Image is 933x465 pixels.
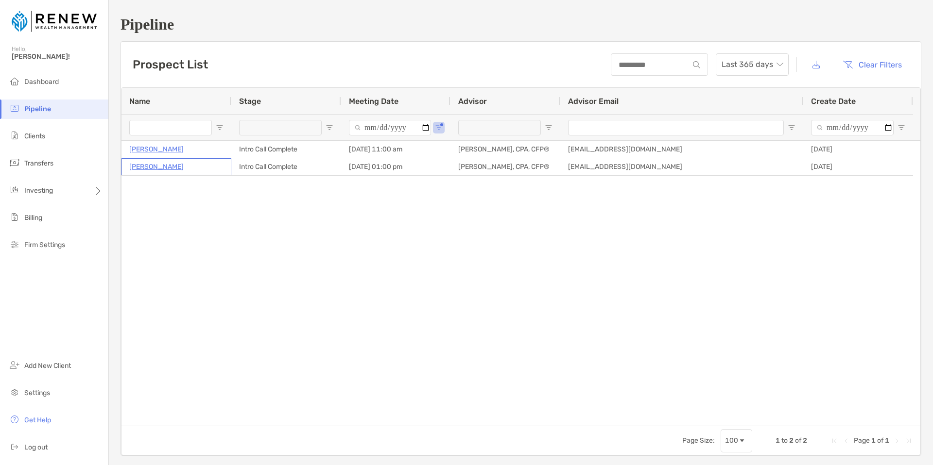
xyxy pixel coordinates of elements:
[24,214,42,222] span: Billing
[830,437,838,445] div: First Page
[721,429,752,452] div: Page Size
[239,97,261,106] span: Stage
[435,124,443,132] button: Open Filter Menu
[216,124,224,132] button: Open Filter Menu
[326,124,333,132] button: Open Filter Menu
[341,141,450,158] div: [DATE] 11:00 am
[129,143,184,155] a: [PERSON_NAME]
[133,58,208,71] h3: Prospect List
[9,157,20,168] img: transfers icon
[885,436,889,445] span: 1
[24,105,51,113] span: Pipeline
[560,158,803,175] div: [EMAIL_ADDRESS][DOMAIN_NAME]
[9,102,20,114] img: pipeline icon
[722,54,783,75] span: Last 365 days
[905,437,913,445] div: Last Page
[854,436,870,445] span: Page
[458,97,487,106] span: Advisor
[121,16,921,33] h1: Pipeline
[693,61,700,68] img: input icon
[231,158,341,175] div: Intro Call Complete
[341,158,450,175] div: [DATE] 01:00 pm
[725,436,738,445] div: 100
[9,184,20,196] img: investing icon
[795,436,801,445] span: of
[545,124,553,132] button: Open Filter Menu
[231,141,341,158] div: Intro Call Complete
[450,158,560,175] div: [PERSON_NAME], CPA, CFP®
[835,54,909,75] button: Clear Filters
[682,436,715,445] div: Page Size:
[9,441,20,452] img: logout icon
[568,97,619,106] span: Advisor Email
[9,359,20,371] img: add_new_client icon
[349,97,398,106] span: Meeting Date
[129,161,184,173] a: [PERSON_NAME]
[568,120,784,135] input: Advisor Email Filter Input
[893,437,901,445] div: Next Page
[9,211,20,223] img: billing icon
[129,97,150,106] span: Name
[803,158,913,175] div: [DATE]
[898,124,905,132] button: Open Filter Menu
[9,238,20,250] img: firm-settings icon
[24,443,48,451] span: Log out
[871,436,876,445] span: 1
[24,186,53,195] span: Investing
[811,120,894,135] input: Create Date Filter Input
[24,241,65,249] span: Firm Settings
[781,436,788,445] span: to
[9,130,20,141] img: clients icon
[788,124,795,132] button: Open Filter Menu
[803,436,807,445] span: 2
[129,120,212,135] input: Name Filter Input
[803,141,913,158] div: [DATE]
[776,436,780,445] span: 1
[24,78,59,86] span: Dashboard
[9,414,20,425] img: get-help icon
[811,97,856,106] span: Create Date
[9,386,20,398] img: settings icon
[24,132,45,140] span: Clients
[9,75,20,87] img: dashboard icon
[24,389,50,397] span: Settings
[877,436,883,445] span: of
[24,159,53,167] span: Transfers
[450,141,560,158] div: [PERSON_NAME], CPA, CFP®
[789,436,794,445] span: 2
[349,120,431,135] input: Meeting Date Filter Input
[842,437,850,445] div: Previous Page
[560,141,803,158] div: [EMAIL_ADDRESS][DOMAIN_NAME]
[24,362,71,370] span: Add New Client
[12,52,103,61] span: [PERSON_NAME]!
[12,4,97,39] img: Zoe Logo
[24,416,51,424] span: Get Help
